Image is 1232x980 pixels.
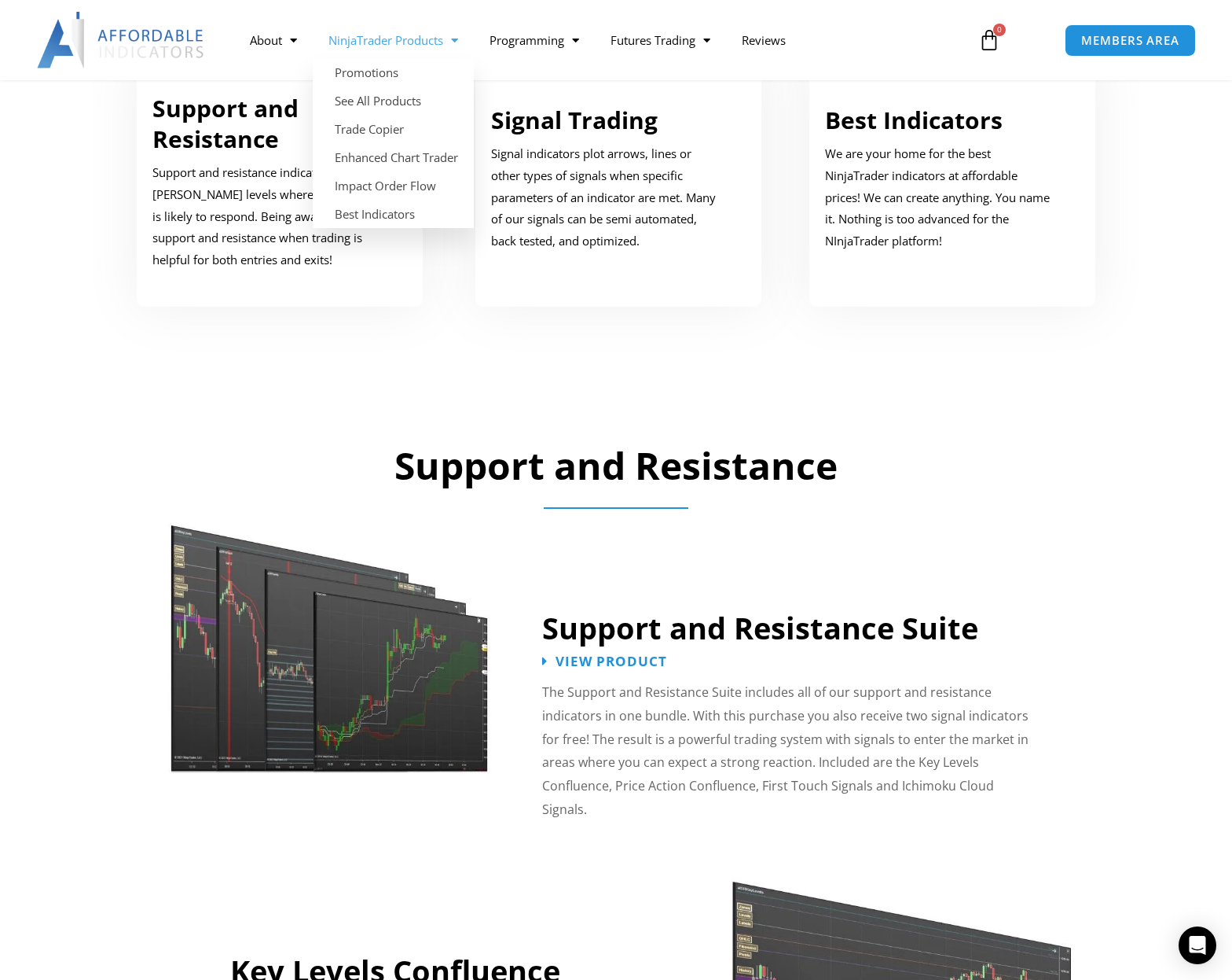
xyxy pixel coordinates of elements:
a: Support and Resistance [152,92,299,155]
a: Best Indicators [313,200,474,228]
h2: Support and Resistance [133,441,1099,490]
nav: Menu [234,22,961,58]
a: Programming [474,22,595,58]
div: Open Intercom Messenger [1179,927,1216,964]
a: Signal Trading [491,104,658,136]
span: MEMBERS AREA [1081,35,1179,46]
a: Futures Trading [595,22,726,58]
a: MEMBERS AREA [1065,24,1196,57]
a: See All Products [313,87,474,115]
a: About [234,22,313,58]
a: Support and Resistance Suite [542,607,978,648]
a: View Product [542,654,667,668]
a: Best Indicators [825,104,1003,136]
a: Trade Copier [313,115,474,143]
a: Promotions [313,58,474,87]
p: Support and resistance indicators [PERSON_NAME] levels where the market is likely to respond. Bei... [152,162,383,271]
a: NinjaTrader Products [313,22,474,58]
span: View Product [555,654,667,668]
img: LogoAI | Affordable Indicators – NinjaTrader [37,12,206,68]
span: 0 [993,24,1006,36]
p: The Support and Resistance Suite includes all of our support and resistance indicators in one bun... [542,681,1040,821]
a: Reviews [726,22,801,58]
a: 0 [955,17,1024,63]
a: Impact Order Flow [313,171,474,200]
ul: NinjaTrader Products [313,58,474,228]
img: Support and Resistance Suite 1 | Affordable Indicators – NinjaTrader [168,495,492,773]
a: Enhanced Chart Trader [313,143,474,171]
p: Signal indicators plot arrows, lines or other types of signals when specific parameters of an ind... [491,143,722,252]
p: We are your home for the best NinjaTrader indicators at affordable prices! We can create anything... [825,143,1056,252]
